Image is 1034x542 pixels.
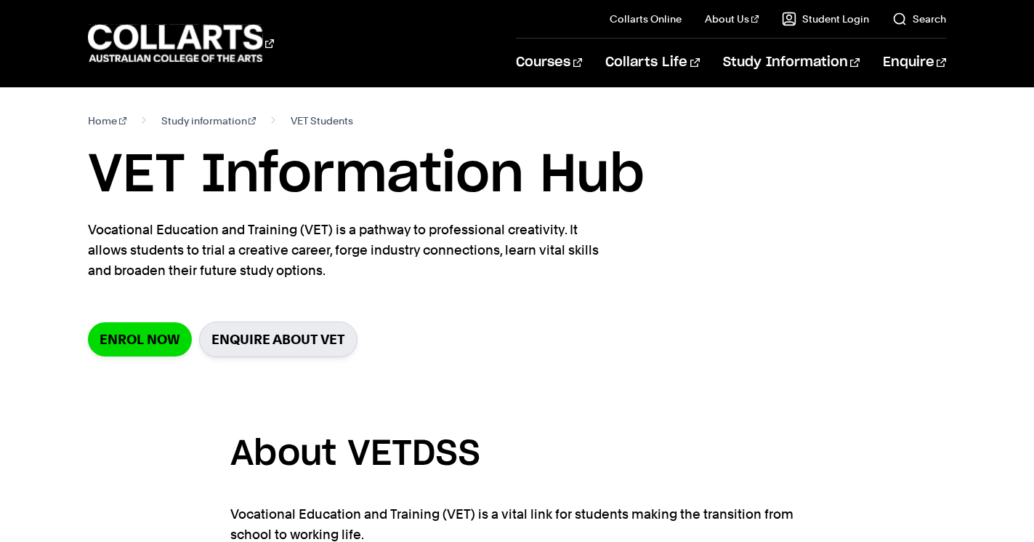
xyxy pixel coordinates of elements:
[230,427,804,483] h3: About VETDSS
[88,220,618,281] p: Vocational Education and Training (VET) is a pathway to professional creativity. It allows studen...
[88,111,126,131] a: Home
[516,39,582,87] a: Courses
[199,322,358,357] a: Enquire about VET
[88,23,274,64] div: Go to homepage
[88,322,192,356] a: Enrol Now
[782,12,869,26] a: Student Login
[88,143,946,208] h1: VET Information Hub
[161,111,257,131] a: Study information
[605,39,699,87] a: Collarts Life
[883,39,946,87] a: Enquire
[610,12,682,26] a: Collarts Online
[291,111,353,131] span: VET Students
[723,39,860,87] a: Study Information
[705,12,759,26] a: About Us
[892,12,946,26] a: Search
